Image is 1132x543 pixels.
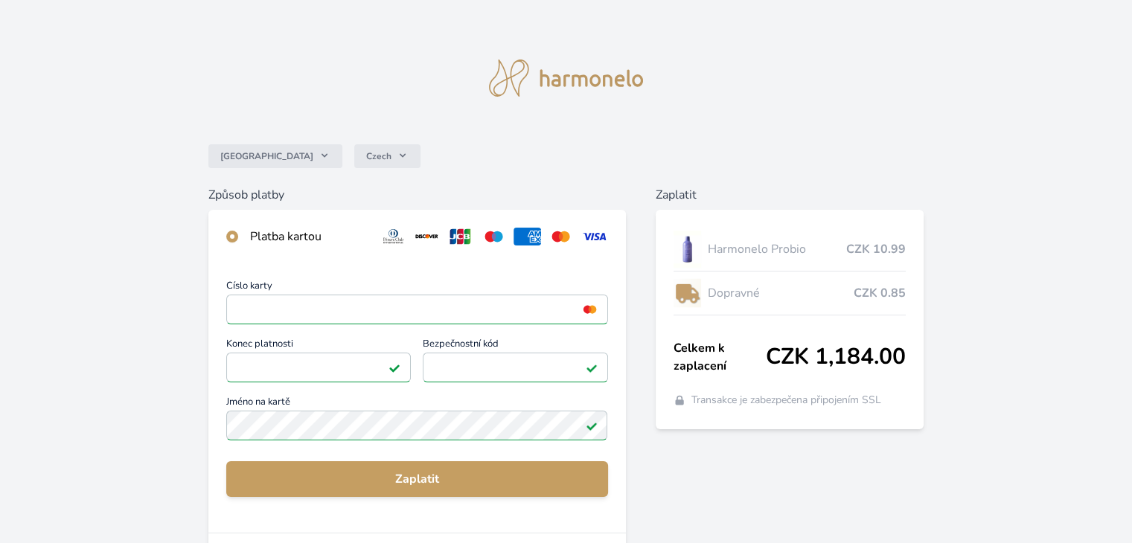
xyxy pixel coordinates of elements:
[226,339,411,353] span: Konec platnosti
[580,303,600,316] img: mc
[220,150,313,162] span: [GEOGRAPHIC_DATA]
[208,186,625,204] h6: Způsob platby
[429,357,601,378] iframe: Iframe pro bezpečnostní kód
[250,228,368,245] div: Platba kartou
[423,339,607,353] span: Bezpečnostní kód
[208,144,342,168] button: [GEOGRAPHIC_DATA]
[514,228,541,245] img: amex.svg
[547,228,575,245] img: mc.svg
[854,284,906,302] span: CZK 0.85
[707,240,845,258] span: Harmonelo Probio
[238,470,595,488] span: Zaplatit
[586,362,598,373] img: Platné pole
[354,144,420,168] button: Czech
[233,299,601,320] iframe: Iframe pro číslo karty
[447,228,474,245] img: jcb.svg
[586,420,598,431] img: Platné pole
[489,60,644,97] img: logo.svg
[674,339,766,375] span: Celkem k zaplacení
[388,362,400,373] img: Platné pole
[656,186,924,204] h6: Zaplatit
[366,150,391,162] span: Czech
[691,393,881,408] span: Transakce je zabezpečena připojením SSL
[480,228,508,245] img: maestro.svg
[413,228,441,245] img: discover.svg
[766,344,906,370] span: CZK 1,184.00
[226,411,607,440] input: Jméno na kartěPlatné pole
[226,397,607,411] span: Jméno na kartě
[380,228,407,245] img: diners.svg
[707,284,853,302] span: Dopravné
[233,357,404,378] iframe: Iframe pro datum vypršení platnosti
[846,240,906,258] span: CZK 10.99
[226,281,607,295] span: Číslo karty
[581,228,608,245] img: visa.svg
[226,461,607,497] button: Zaplatit
[674,274,702,312] img: delivery-lo.png
[674,231,702,268] img: CLEAN_PROBIO_se_stinem_x-lo.jpg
